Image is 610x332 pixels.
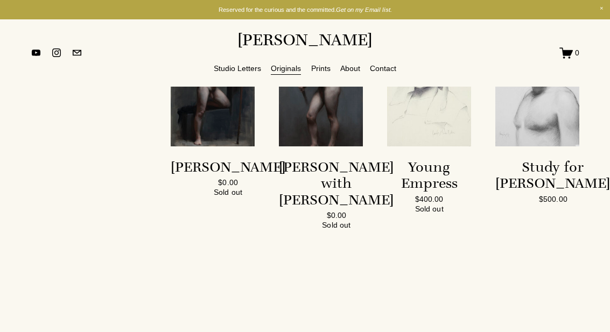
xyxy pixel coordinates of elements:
[271,62,301,75] a: Originals
[171,179,286,186] div: $0.00
[370,62,396,75] a: Contact
[387,20,471,213] a: Young Empress
[279,159,394,208] div: [PERSON_NAME] with [PERSON_NAME]
[415,205,444,213] div: Sold out
[495,20,579,205] a: Study for Kevin
[237,30,373,50] a: [PERSON_NAME]
[214,188,242,196] div: Sold out
[322,221,350,229] div: Sold out
[559,46,580,60] a: 0 items in cart
[340,62,360,75] a: About
[279,20,363,229] a: Jon with Pole
[171,20,255,196] a: Brian Kneeling
[214,62,261,75] a: Studio Letters
[387,195,471,203] div: $400.00
[171,159,286,175] div: [PERSON_NAME]
[575,48,579,58] span: 0
[311,62,331,75] a: Prints
[387,159,471,192] div: Young Empress
[279,211,394,219] div: $0.00
[72,47,82,58] a: jennifermariekeller@gmail.com
[31,47,41,58] a: YouTube
[51,47,62,58] a: instagram-unauth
